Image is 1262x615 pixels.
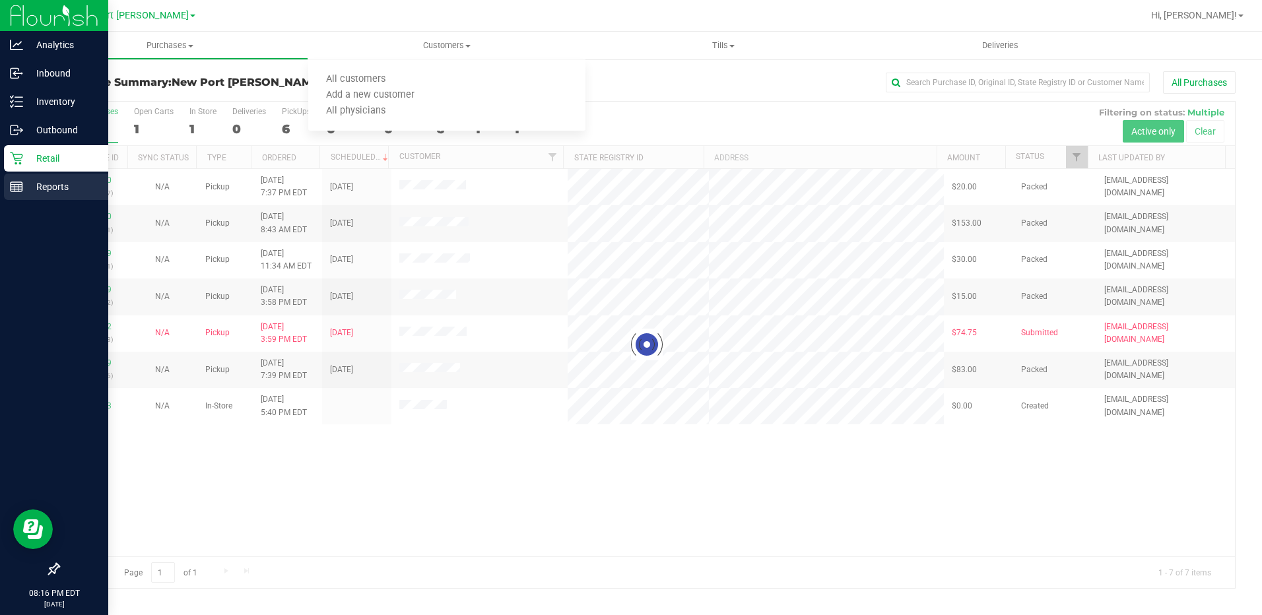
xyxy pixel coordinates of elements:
inline-svg: Reports [10,180,23,193]
span: Customers [308,40,585,51]
p: Retail [23,150,102,166]
inline-svg: Inventory [10,95,23,108]
inline-svg: Analytics [10,38,23,51]
iframe: Resource center [13,509,53,549]
p: Outbound [23,122,102,138]
span: Add a new customer [308,90,432,101]
p: Inventory [23,94,102,110]
span: All physicians [308,106,403,117]
h3: Purchase Summary: [58,77,451,88]
inline-svg: Inbound [10,67,23,80]
p: Inbound [23,65,102,81]
span: New Port [PERSON_NAME] [74,10,189,21]
inline-svg: Retail [10,152,23,165]
span: New Port [PERSON_NAME] [172,76,323,88]
p: [DATE] [6,599,102,609]
p: Reports [23,179,102,195]
input: Search Purchase ID, Original ID, State Registry ID or Customer Name... [886,73,1150,92]
a: Tills [585,32,862,59]
p: Analytics [23,37,102,53]
span: All customers [308,74,403,85]
span: Tills [586,40,861,51]
a: Purchases [32,32,308,59]
inline-svg: Outbound [10,123,23,137]
span: Hi, [PERSON_NAME]! [1151,10,1237,20]
p: 08:16 PM EDT [6,587,102,599]
button: All Purchases [1163,71,1236,94]
span: Purchases [32,40,308,51]
a: Customers All customers Add a new customer All physicians [308,32,585,59]
a: Deliveries [862,32,1139,59]
span: Deliveries [964,40,1036,51]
